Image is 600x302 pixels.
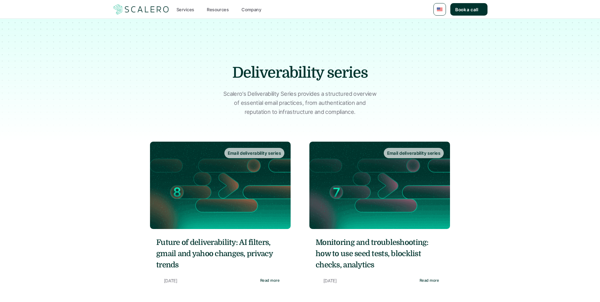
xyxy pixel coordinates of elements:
[207,6,229,13] p: Resources
[316,237,444,270] a: Monitoring and troubleshooting: how to use seed tests, blocklist checks, analytics
[309,142,450,229] a: Email deliverability series
[420,278,439,283] p: Read more
[260,278,284,283] a: Read more
[242,6,261,13] p: Company
[228,150,281,156] p: Email deliverability series
[323,277,337,285] p: [DATE]
[191,62,409,83] h1: Deliverability series
[450,3,487,16] a: Book a call
[387,150,440,156] p: Email deliverability series
[150,142,291,229] a: Email deliverability series
[112,3,170,15] img: Scalero company logo
[156,237,284,270] a: Future of deliverability: AI filters, gmail and yahoo changes, privacy trends
[112,4,170,15] a: Scalero company logo
[177,6,194,13] p: Services
[222,90,378,116] p: Scalero’s Deliverability Series provides a structured overview of essential email practices, from...
[420,278,444,283] a: Read more
[260,278,280,283] p: Read more
[164,277,177,285] p: [DATE]
[455,6,478,13] p: Book a call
